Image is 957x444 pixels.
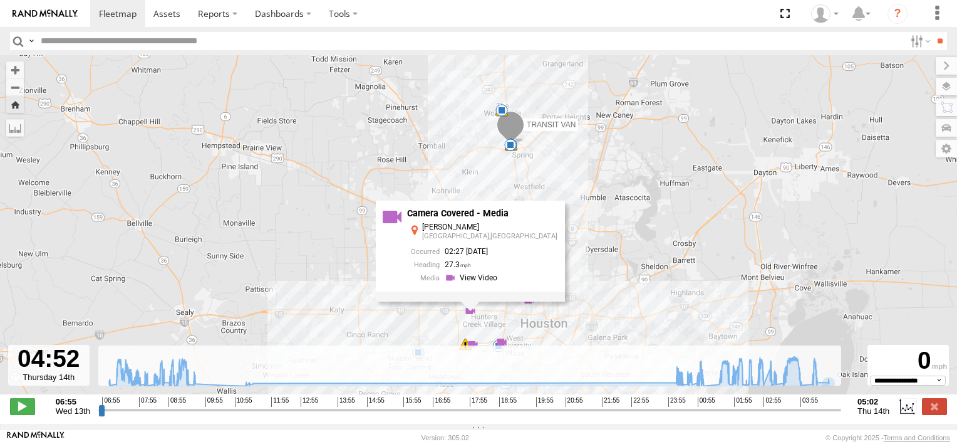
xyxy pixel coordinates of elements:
[301,397,318,407] span: 12:55
[168,397,186,407] span: 08:55
[668,397,686,407] span: 23:55
[102,397,120,407] span: 06:55
[10,398,35,415] label: Play/Stop
[631,397,649,407] span: 22:55
[492,340,505,352] div: 7
[271,397,289,407] span: 11:55
[7,431,65,444] a: Visit our Website
[869,347,947,375] div: 0
[13,9,78,18] img: rand-logo.svg
[807,4,843,23] div: Lupe Hernandez
[566,397,583,407] span: 20:55
[602,397,619,407] span: 21:55
[445,272,501,284] a: View Event Media Stream
[825,434,950,441] div: © Copyright 2025 -
[433,397,450,407] span: 16:55
[734,397,752,407] span: 01:55
[422,223,557,231] div: [PERSON_NAME]
[56,406,90,416] span: Wed 13th Aug 2025
[857,397,889,406] strong: 05:02
[6,119,24,137] label: Measure
[403,397,421,407] span: 15:55
[367,397,385,407] span: 14:55
[6,96,24,113] button: Zoom Home
[887,4,908,24] i: ?
[527,120,576,129] span: TRANSIT VAN
[235,397,252,407] span: 10:55
[6,78,24,96] button: Zoom out
[884,434,950,441] a: Terms and Conditions
[698,397,715,407] span: 00:55
[407,248,557,256] div: 02:27 [DATE]
[6,61,24,78] button: Zoom in
[857,406,889,416] span: Thu 14th Aug 2025
[936,140,957,157] label: Map Settings
[56,397,90,406] strong: 06:55
[922,398,947,415] label: Close
[499,397,517,407] span: 18:55
[422,233,557,240] div: [GEOGRAPHIC_DATA],[GEOGRAPHIC_DATA]
[536,397,554,407] span: 19:55
[763,397,781,407] span: 02:55
[205,397,223,407] span: 09:55
[407,209,557,219] div: Camera Covered - Media
[139,397,157,407] span: 07:55
[422,434,469,441] div: Version: 305.02
[459,338,472,351] div: 8
[800,397,818,407] span: 03:55
[445,260,471,269] span: 27.3
[906,32,933,50] label: Search Filter Options
[26,32,36,50] label: Search Query
[470,397,487,407] span: 17:55
[338,397,355,407] span: 13:55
